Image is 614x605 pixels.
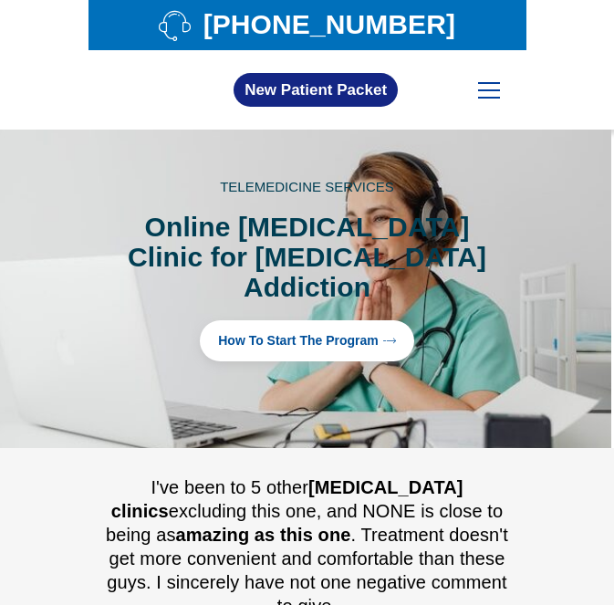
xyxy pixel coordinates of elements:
a: How to Start the program [200,320,414,361]
span: How to Start the program [218,334,379,348]
a: [PHONE_NUMBER] [98,9,517,41]
span: New Patient Packet [245,82,387,98]
b: amazing as this one [175,525,350,545]
p: TELEMEDICINE SERVICES [88,180,526,193]
h1: Online [MEDICAL_DATA] Clinic for [MEDICAL_DATA] Addiction [125,212,490,302]
span: [PHONE_NUMBER] [199,15,455,35]
a: New Patient Packet [234,73,398,107]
